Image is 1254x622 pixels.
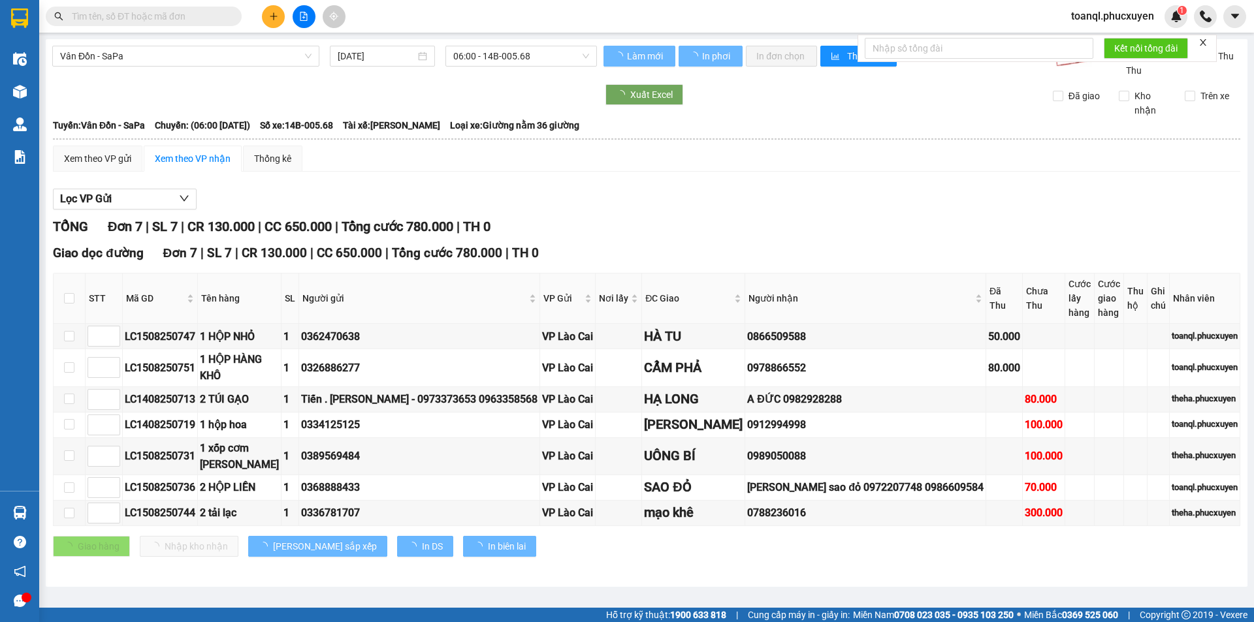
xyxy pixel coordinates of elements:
th: Cước lấy hàng [1065,273,1095,324]
span: TH 0 [463,219,490,234]
div: 1 HỘP NHỎ [200,328,279,345]
span: | [181,219,184,234]
span: copyright [1182,610,1191,619]
span: | [310,245,313,260]
span: Gửi hàng [GEOGRAPHIC_DATA]: Hotline: [6,38,131,84]
th: Tên hàng [198,273,281,324]
span: SL 7 [207,245,232,260]
span: Kết nối tổng đài [1114,41,1178,55]
div: 0866509588 [747,328,984,345]
span: In phơi [702,49,732,63]
button: Nhập kho nhận [140,536,238,557]
span: Người gửi [302,291,526,305]
b: Tuyến: Vân Đồn - SaPa [53,120,145,131]
span: Người nhận [748,291,973,305]
td: VP Lào Cai [540,349,596,386]
strong: Công ty TNHH Phúc Xuyên [14,7,123,35]
div: 1 HỘP HÀNG KHÔ [200,351,279,384]
span: Số xe: 14B-005.68 [260,118,333,132]
span: loading [689,52,700,61]
span: In DS [422,539,443,553]
span: 1 [1180,6,1184,15]
span: | [385,245,389,260]
img: warehouse-icon [13,117,27,131]
img: warehouse-icon [13,52,27,66]
img: phone-icon [1200,10,1212,22]
div: theha.phucxuyen [1172,392,1238,405]
div: 1 [283,328,297,345]
div: 70.000 [1025,479,1063,495]
div: VP Lào Cai [542,391,593,407]
div: LC1408250713 [125,391,195,407]
strong: 0369 525 060 [1062,610,1118,620]
td: VP Lào Cai [540,324,596,349]
span: CC 650.000 [265,219,332,234]
span: Làm mới [627,49,665,63]
td: VP Lào Cai [540,412,596,438]
div: 50.000 [988,328,1020,345]
img: warehouse-icon [13,506,27,520]
td: LC1508250751 [123,349,198,386]
div: VP Lào Cai [542,505,593,521]
button: Kết nối tổng đài [1104,38,1188,59]
span: VP Gửi [543,291,582,305]
sup: 1 [1178,6,1187,15]
span: plus [269,12,278,21]
img: icon-new-feature [1170,10,1182,22]
div: 0788236016 [747,505,984,521]
span: ⚪️ [1017,612,1021,617]
div: 2 HỘP LIỀN [200,479,279,495]
span: question-circle [14,536,26,548]
div: VP Lào Cai [542,360,593,376]
span: Cung cấp máy in - giấy in: [748,608,850,622]
span: Đơn 7 [163,245,198,260]
span: message [14,595,26,607]
span: close [1198,38,1208,47]
strong: 024 3236 3236 - [7,50,131,72]
div: [PERSON_NAME] [644,414,743,435]
div: 1 [283,360,297,376]
div: CẨM PHẢ [644,358,743,378]
td: LC1408250713 [123,387,198,412]
button: In DS [397,536,453,557]
button: In đơn chọn [746,46,817,67]
span: down [179,193,189,204]
button: Lọc VP Gửi [53,189,197,210]
strong: 1900 633 818 [670,610,726,620]
span: | [457,219,460,234]
span: Miền Nam [853,608,1014,622]
div: toanql.phucxuyen [1172,330,1238,343]
div: 0334125125 [301,416,538,433]
td: LC1508250747 [123,324,198,349]
input: Tìm tên, số ĐT hoặc mã đơn [72,9,226,23]
span: Chuyến: (06:00 [DATE]) [155,118,250,132]
div: Xem theo VP nhận [155,151,231,166]
button: bar-chartThống kê [820,46,897,67]
td: VP Lào Cai [540,475,596,501]
div: 1 xốp cơm [PERSON_NAME] [200,440,279,473]
span: file-add [299,12,308,21]
span: Loại xe: Giường nằm 36 giường [450,118,579,132]
span: loading [259,542,273,551]
div: 2 tải lạc [200,505,279,521]
span: [PERSON_NAME] sắp xếp [273,539,377,553]
span: caret-down [1229,10,1241,22]
span: 06:00 - 14B-005.68 [453,46,589,66]
div: [PERSON_NAME] sao đỏ 0972207748 0986609584 [747,479,984,495]
span: Tổng cước 780.000 [392,245,502,260]
span: Thống kê [847,49,886,63]
span: SL 7 [152,219,178,234]
button: In biên lai [463,536,536,557]
button: Giao hàng [53,536,130,557]
div: 1 hộp hoa [200,416,279,433]
div: 0978866552 [747,360,984,376]
span: search [54,12,63,21]
img: warehouse-icon [13,85,27,99]
img: solution-icon [13,150,27,164]
div: LC1508250747 [125,328,195,345]
span: loading [614,52,625,61]
div: LC1508250744 [125,505,195,521]
div: UÔNG BÍ [644,446,743,466]
th: STT [86,273,123,324]
div: theha.phucxuyen [1172,506,1238,520]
